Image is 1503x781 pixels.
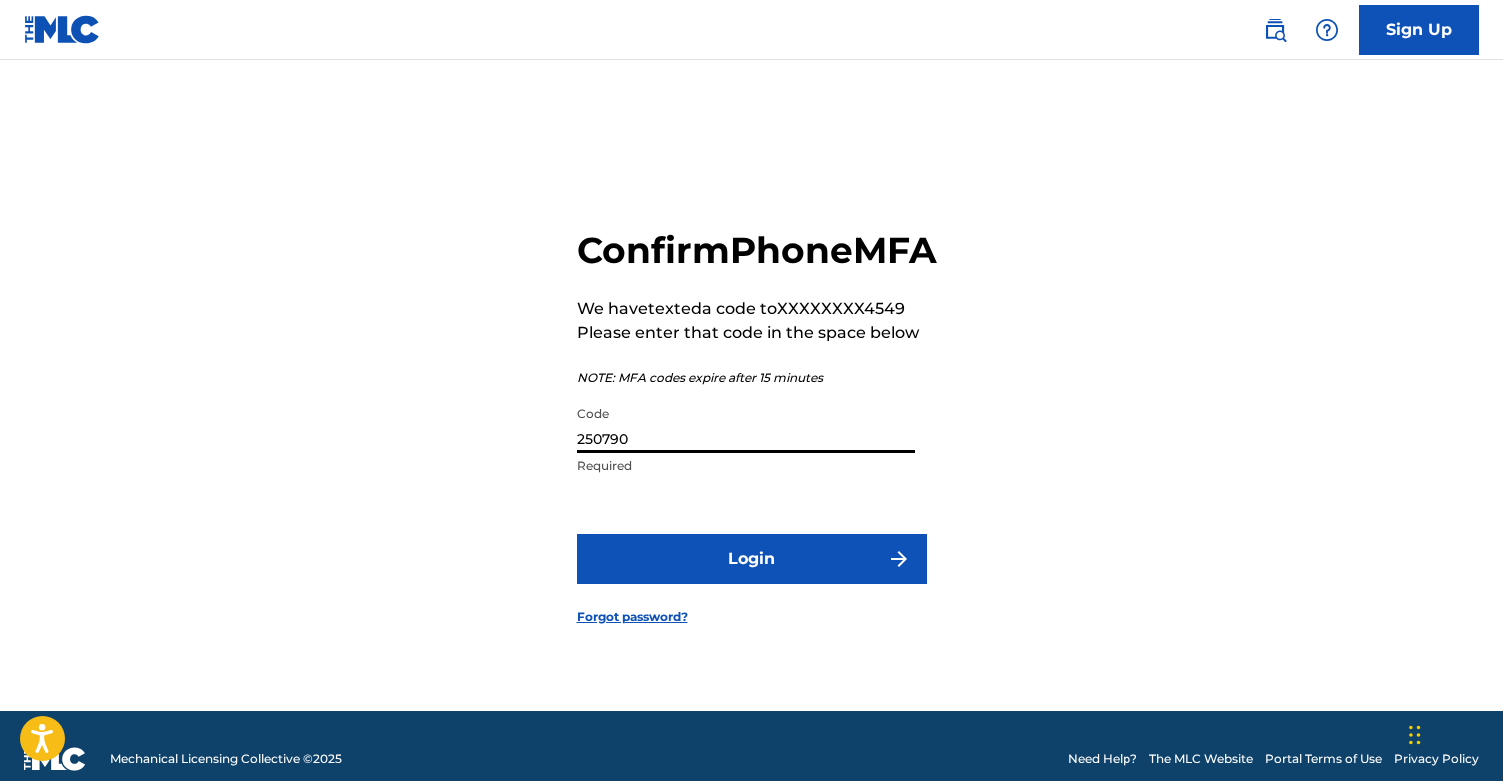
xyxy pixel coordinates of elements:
a: Privacy Policy [1394,750,1479,768]
p: Required [577,457,915,475]
a: Sign Up [1359,5,1479,55]
h2: Confirm Phone MFA [577,228,937,273]
img: logo [24,747,86,771]
p: NOTE: MFA codes expire after 15 minutes [577,369,937,387]
div: Drag [1409,705,1421,765]
a: Need Help? [1068,750,1137,768]
div: Help [1307,10,1347,50]
a: Public Search [1255,10,1295,50]
a: Portal Terms of Use [1265,750,1382,768]
p: We have texted a code to XXXXXXXX4549 [577,297,937,321]
img: f7272a7cc735f4ea7f67.svg [887,547,911,571]
a: The MLC Website [1149,750,1253,768]
img: MLC Logo [24,15,101,44]
button: Login [577,534,927,584]
img: search [1263,18,1287,42]
iframe: Chat Widget [1403,685,1503,781]
a: Forgot password? [577,608,688,626]
img: help [1315,18,1339,42]
p: Please enter that code in the space below [577,321,937,345]
span: Mechanical Licensing Collective © 2025 [110,750,342,768]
